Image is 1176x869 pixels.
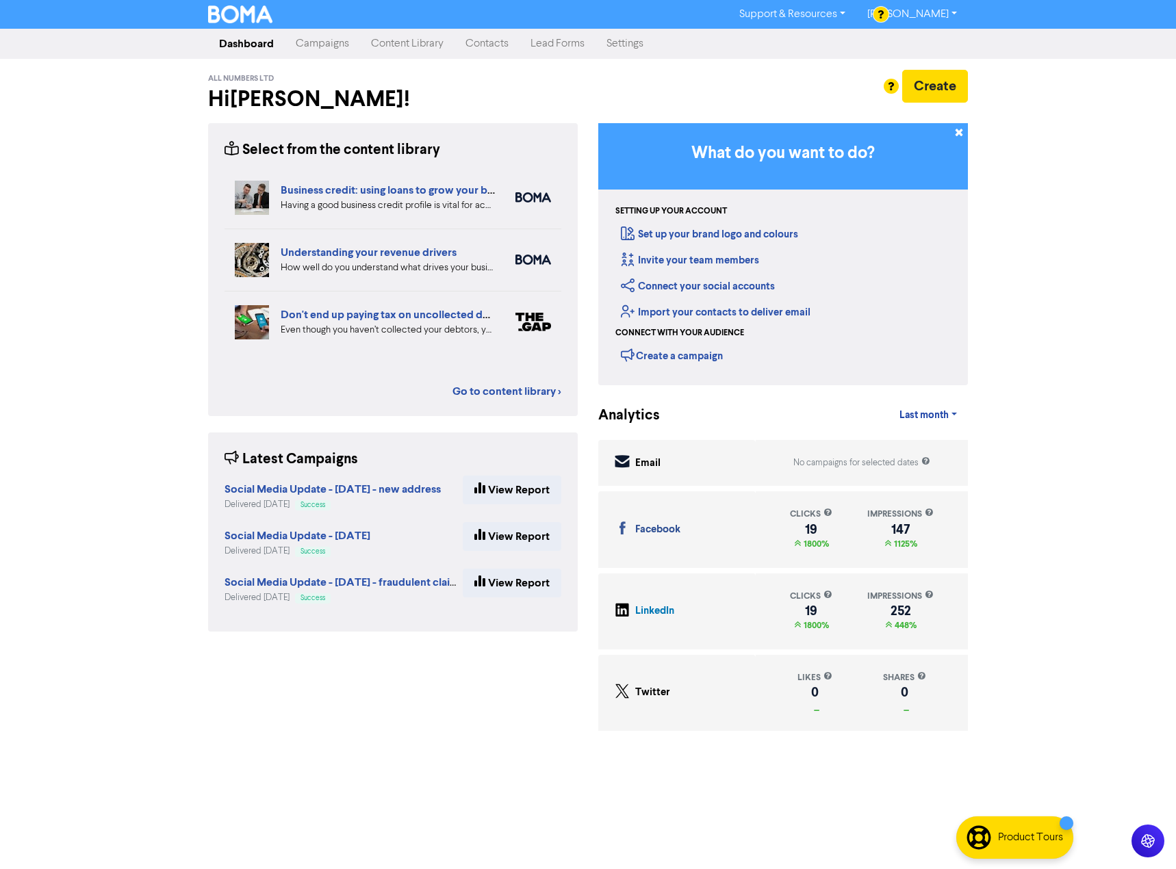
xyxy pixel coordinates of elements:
[790,508,832,521] div: clicks
[635,685,670,701] div: Twitter
[281,246,457,259] a: Understanding your revenue drivers
[867,524,934,535] div: 147
[515,255,551,265] img: boma_accounting
[598,123,968,385] div: Getting Started in BOMA
[225,498,441,511] div: Delivered [DATE]
[621,345,723,365] div: Create a campaign
[225,575,463,589] strong: Social Media Update - [DATE] - fraudulent claims
[883,687,926,698] div: 0
[301,502,325,508] span: Success
[225,545,370,558] div: Delivered [DATE]
[208,86,578,112] h2: Hi [PERSON_NAME] !
[892,620,917,631] span: 448%
[301,595,325,601] span: Success
[225,482,441,496] strong: Social Media Update - [DATE] - new address
[520,30,596,57] a: Lead Forms
[281,198,495,213] div: Having a good business credit profile is vital for accessing routes to funding. We look at six di...
[208,5,272,23] img: BOMA Logo
[225,531,370,542] a: Social Media Update - [DATE]
[1004,721,1176,869] iframe: Chat Widget
[208,30,285,57] a: Dashboard
[281,261,495,275] div: How well do you understand what drives your business revenue? We can help you review your numbers...
[455,30,520,57] a: Contacts
[515,192,551,203] img: boma
[889,402,968,429] a: Last month
[598,405,643,426] div: Analytics
[301,548,325,555] span: Success
[621,254,759,267] a: Invite your team members
[225,449,358,470] div: Latest Campaigns
[225,578,463,588] a: Social Media Update - [DATE] - fraudulent claims
[867,508,934,521] div: impressions
[635,522,680,538] div: Facebook
[596,30,654,57] a: Settings
[463,569,561,597] a: View Report
[225,140,440,161] div: Select from the content library
[790,606,832,617] div: 19
[619,144,947,164] h3: What do you want to do?
[811,701,819,712] span: _
[463,476,561,504] a: View Report
[867,606,934,617] div: 252
[867,590,934,603] div: impressions
[635,456,661,471] div: Email
[899,409,949,421] span: Last month
[515,313,551,331] img: thegap
[285,30,360,57] a: Campaigns
[797,687,832,698] div: 0
[225,591,463,604] div: Delivered [DATE]
[452,383,561,400] a: Go to content library >
[621,306,810,319] a: Import your contacts to deliver email
[463,522,561,551] a: View Report
[891,539,917,549] span: 1125%
[621,280,775,293] a: Connect your social accounts
[281,323,495,337] div: Even though you haven’t collected your debtors, you still have to pay tax on them. This is becaus...
[801,539,829,549] span: 1800%
[790,524,832,535] div: 19
[883,671,926,684] div: shares
[901,701,909,712] span: _
[856,3,968,25] a: [PERSON_NAME]
[281,308,518,322] a: Don't end up paying tax on uncollected debtors!
[615,327,744,339] div: Connect with your audience
[360,30,455,57] a: Content Library
[797,671,832,684] div: likes
[801,620,829,631] span: 1800%
[225,529,370,543] strong: Social Media Update - [DATE]
[728,3,856,25] a: Support & Resources
[225,484,441,495] a: Social Media Update - [DATE] - new address
[902,70,968,103] button: Create
[793,456,930,469] div: No campaigns for selected dates
[621,228,798,241] a: Set up your brand logo and colours
[281,183,523,197] a: Business credit: using loans to grow your business
[635,604,674,619] div: LinkedIn
[790,590,832,603] div: clicks
[615,205,727,218] div: Setting up your account
[208,74,274,83] span: All Numbers Ltd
